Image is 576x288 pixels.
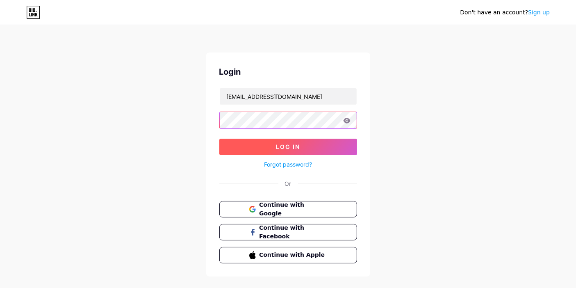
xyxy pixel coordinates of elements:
button: Continue with Apple [219,247,357,263]
div: Or [285,179,291,188]
span: Continue with Google [259,201,327,218]
a: Forgot password? [264,160,312,169]
div: Don't have an account? [460,8,550,17]
a: Sign up [528,9,550,16]
span: Log In [276,143,300,150]
span: Continue with Apple [259,251,327,259]
button: Continue with Facebook [219,224,357,240]
span: Continue with Facebook [259,224,327,241]
input: Username [220,88,357,105]
button: Continue with Google [219,201,357,217]
button: Log In [219,139,357,155]
div: Login [219,66,357,78]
